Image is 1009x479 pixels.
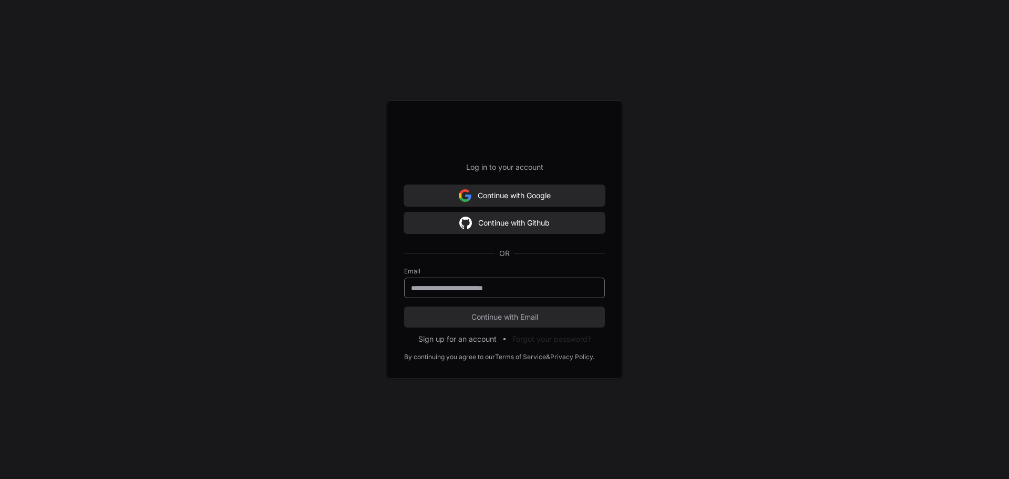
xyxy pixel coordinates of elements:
[404,312,605,322] span: Continue with Email
[495,248,514,259] span: OR
[404,353,495,361] div: By continuing you agree to our
[404,185,605,206] button: Continue with Google
[550,353,594,361] a: Privacy Policy.
[404,307,605,328] button: Continue with Email
[546,353,550,361] div: &
[404,162,605,172] p: Log in to your account
[404,212,605,233] button: Continue with Github
[512,334,591,344] button: Forgot your password?
[495,353,546,361] a: Terms of Service
[459,185,471,206] img: Sign in with google
[459,212,472,233] img: Sign in with google
[404,267,605,276] label: Email
[418,334,497,344] button: Sign up for an account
